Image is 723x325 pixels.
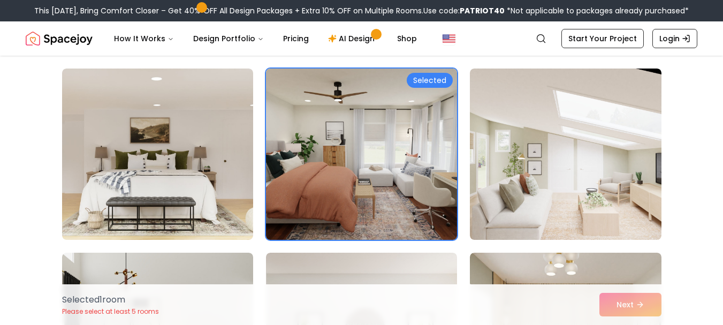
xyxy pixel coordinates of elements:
span: *Not applicable to packages already purchased* [505,5,689,16]
a: Shop [389,28,425,49]
img: United States [443,32,455,45]
p: Selected 1 room [62,293,159,306]
a: Pricing [275,28,317,49]
a: AI Design [319,28,386,49]
nav: Main [105,28,425,49]
img: Room room-8 [261,64,462,244]
a: Start Your Project [561,29,644,48]
span: Use code: [423,5,505,16]
div: This [DATE], Bring Comfort Closer – Get 40% OFF All Design Packages + Extra 10% OFF on Multiple R... [34,5,689,16]
nav: Global [26,21,697,56]
a: Login [652,29,697,48]
img: Room room-9 [470,69,661,240]
img: Room room-7 [62,69,253,240]
b: PATRIOT40 [460,5,505,16]
p: Please select at least 5 rooms [62,307,159,316]
button: How It Works [105,28,182,49]
img: Spacejoy Logo [26,28,93,49]
button: Design Portfolio [185,28,272,49]
div: Selected [407,73,453,88]
a: Spacejoy [26,28,93,49]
